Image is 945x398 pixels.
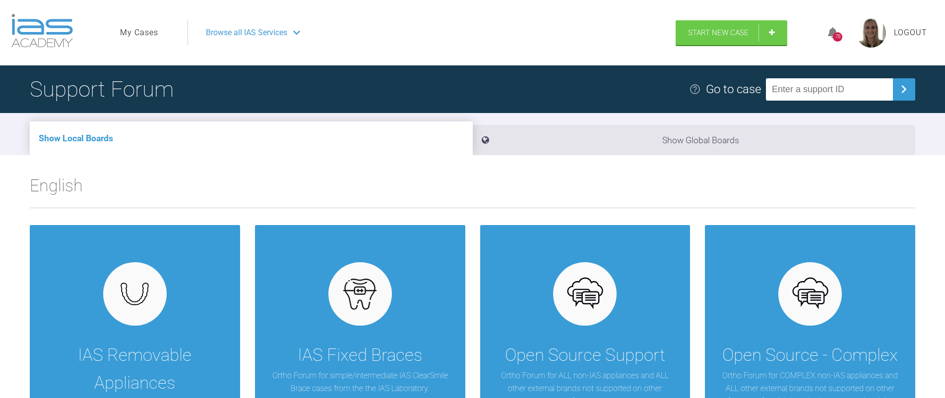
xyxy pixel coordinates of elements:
[706,80,761,99] div: Go to case
[270,369,450,395] p: Ortho Forum for simple/intermediate IAS ClearSmile Brace cases from the the IAS Laboratory.
[505,341,665,369] div: Open Source Support
[896,81,912,97] img: chevronRight.28bd32b0.svg
[689,83,701,95] img: help.e70b9f3d.svg
[566,275,604,313] img: opensource.6e495855.svg
[298,341,422,369] div: IAS Fixed Braces
[856,18,886,48] img: profile.png
[894,26,927,39] a: Logout
[116,280,154,308] img: removables.927eaa4e.svg
[11,14,73,48] img: logo-light.3e3ef733.png
[722,341,898,369] div: Open Source - Complex
[473,125,916,155] li: Show Global Boards
[30,172,915,208] h2: English
[45,341,225,397] div: IAS Removable Appliances
[676,20,787,45] a: Start New Case
[341,275,379,313] img: fixed.9f4e6236.svg
[791,275,829,313] img: opensource.6e495855.svg
[30,72,174,107] h1: Support Forum
[766,78,893,101] input: Enter a support ID
[688,28,749,37] span: Start New Case
[833,32,842,42] div: 78
[30,121,473,155] li: Show Local Boards
[206,26,287,39] span: Browse all IAS Services
[120,26,158,39] a: My Cases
